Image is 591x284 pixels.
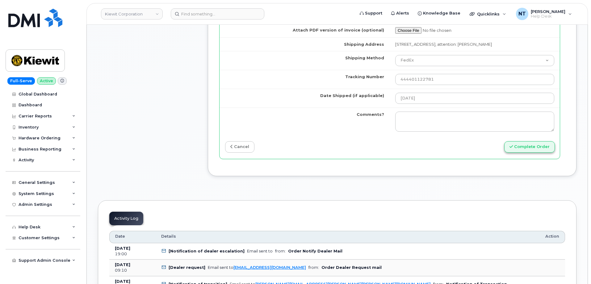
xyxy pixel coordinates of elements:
a: Alerts [387,7,413,19]
label: Tracking Number [345,74,384,80]
span: Date [115,234,125,239]
div: Nicholas Taylor [512,8,576,20]
span: Help Desk [531,14,565,19]
b: Order Dealer Request mail [321,265,382,270]
b: [DATE] [115,279,130,284]
label: Comments? [357,112,384,117]
span: NT [518,10,526,18]
span: Knowledge Base [423,10,460,16]
label: Date Shipped (if applicable) [320,93,384,99]
span: from: [308,265,319,270]
iframe: Messenger Launcher [564,257,586,279]
label: Shipping Method [345,55,384,61]
b: [DATE] [115,246,130,251]
div: Email sent to [208,265,306,270]
span: Details [161,234,176,239]
a: Support [355,7,387,19]
a: cancel [225,141,254,153]
div: Quicklinks [465,8,510,20]
label: Attach PDF version of invoice (optional) [293,27,384,33]
span: Alerts [396,10,409,16]
span: [PERSON_NAME] [531,9,565,14]
span: from: [275,249,286,253]
a: Knowledge Base [413,7,465,19]
th: Action [540,231,565,243]
a: Kiewit Corporation [101,8,163,19]
td: [STREET_ADDRESS], attention: [PERSON_NAME] [390,37,560,51]
div: Email sent to [247,249,273,253]
span: Support [365,10,382,16]
span: Quicklinks [477,11,500,16]
a: [EMAIL_ADDRESS][DOMAIN_NAME] [233,265,306,270]
b: [DATE] [115,262,130,267]
b: [Dealer request] [169,265,205,270]
button: Complete Order [504,141,555,153]
b: [Notification of dealer escalation] [169,249,245,253]
label: Shipping Address [344,41,384,47]
div: 19:00 [115,251,150,257]
b: Order Notify Dealer Mail [288,249,342,253]
div: 09:10 [115,268,150,273]
input: Find something... [171,8,264,19]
